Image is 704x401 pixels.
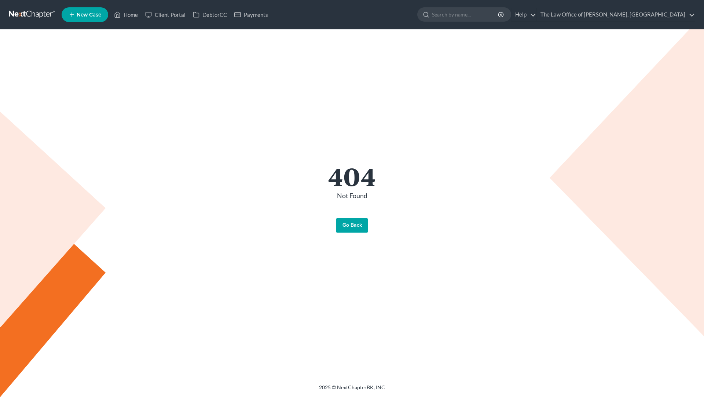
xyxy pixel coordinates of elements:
a: Client Portal [142,8,189,21]
input: Search by name... [432,8,499,21]
a: Payments [231,8,272,21]
a: The Law Office of [PERSON_NAME], [GEOGRAPHIC_DATA] [537,8,695,21]
span: New Case [77,12,101,18]
a: Go Back [336,218,368,233]
a: Help [511,8,536,21]
div: 2025 © NextChapterBK, INC [143,384,561,397]
p: Not Found [150,191,554,201]
h1: 404 [150,163,554,188]
a: DebtorCC [189,8,231,21]
a: Home [110,8,142,21]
